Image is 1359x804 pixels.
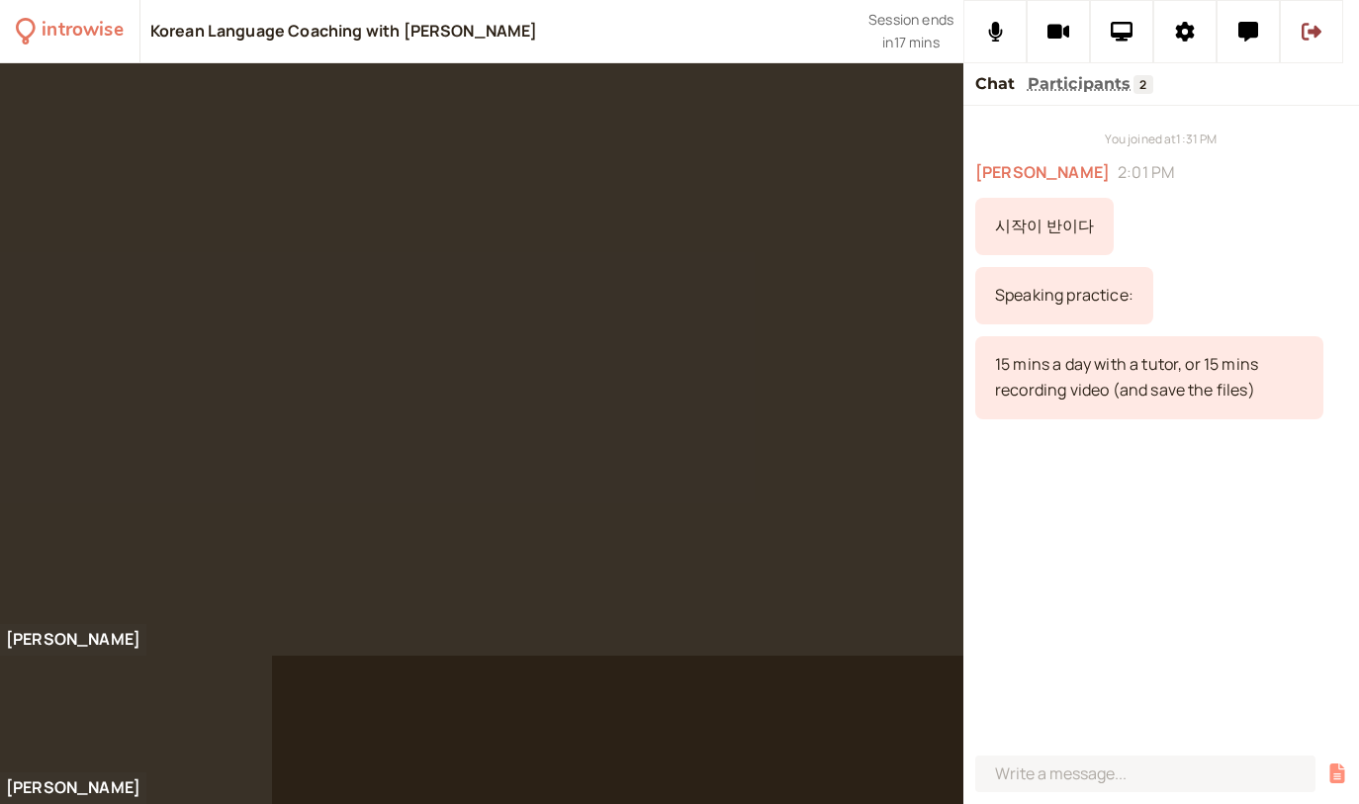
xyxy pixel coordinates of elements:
div: introwise [42,16,123,46]
button: Participants [1028,71,1132,97]
div: You joined at 1:31 PM [975,130,1347,148]
input: Write a message... [975,756,1315,792]
div: 8/20/2025, 2:12:38 PM [975,336,1323,419]
span: 2:01 PM [1118,160,1174,186]
div: 8/20/2025, 2:01:36 PM [975,198,1114,255]
button: Share a file [1327,763,1347,784]
span: 2 [1133,75,1153,94]
div: Korean Language Coaching with [PERSON_NAME] [150,21,538,43]
span: in 17 mins [882,32,939,54]
div: Scheduled session end time. Don't worry, your call will continue [868,9,953,53]
span: [PERSON_NAME] [975,160,1110,186]
div: 8/20/2025, 2:12:25 PM [975,267,1153,324]
span: Session ends [868,9,953,32]
button: Chat [975,71,1016,97]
